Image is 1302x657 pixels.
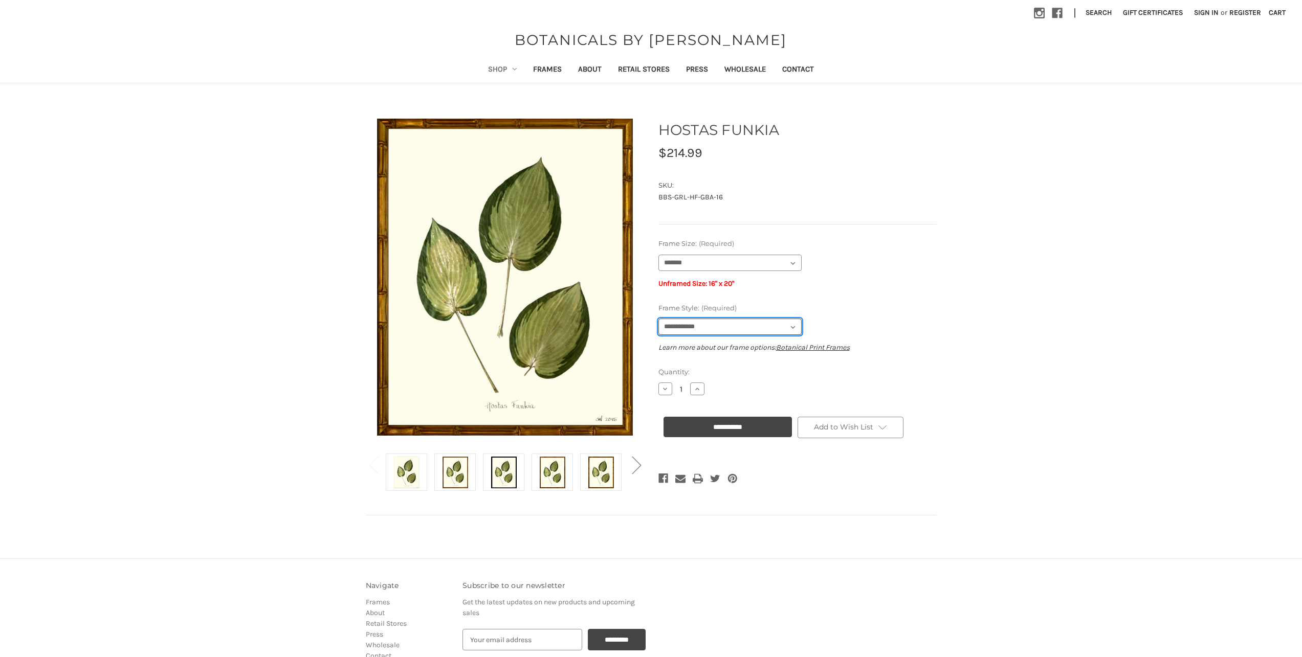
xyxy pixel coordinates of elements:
input: Your email address [462,629,582,650]
p: Learn more about our frame options: [658,342,937,353]
p: Unframed Size: 16" x 20" [658,278,937,289]
a: Print [693,471,703,486]
label: Frame Style: [658,303,937,313]
a: Wholesale [716,58,774,83]
a: BOTANICALS BY [PERSON_NAME] [510,29,792,51]
a: Botanical Print Frames [776,343,850,352]
dt: SKU: [658,180,934,191]
a: Retail Stores [610,58,678,83]
a: Retail Stores [366,619,407,628]
img: Unframed [377,108,633,445]
small: (Required) [701,304,737,312]
label: Quantity: [658,367,937,377]
a: Shop [480,58,525,83]
span: Cart [1269,8,1286,17]
img: Unframed [394,455,420,489]
button: Go to slide 2 of 2 [363,449,384,480]
h1: HOSTAS FUNKIA [658,119,937,141]
span: $214.99 [658,145,702,160]
h3: Navigate [366,580,452,591]
img: Burlewood Frame [540,455,565,489]
small: (Required) [699,239,734,247]
a: Press [678,58,716,83]
h3: Subscribe to our newsletter [462,580,646,591]
button: Go to slide 2 of 2 [626,449,647,480]
label: Frame Size: [658,239,937,249]
li: | [1070,5,1080,21]
p: Get the latest updates on new products and upcoming sales [462,597,646,618]
a: Contact [774,58,822,83]
img: Gold Bamboo Frame [588,455,614,489]
a: Press [366,630,383,639]
a: Wholesale [366,641,400,649]
dd: BBS-GRL-HF-GBA-16 [658,192,937,202]
a: Add to Wish List [798,417,904,438]
a: About [570,58,610,83]
a: Frames [366,598,390,606]
a: About [366,608,385,617]
a: Frames [525,58,570,83]
span: Add to Wish List [814,422,873,432]
img: Antique Gold Frame [443,455,468,489]
img: Black Frame [491,455,517,489]
span: or [1220,7,1228,18]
